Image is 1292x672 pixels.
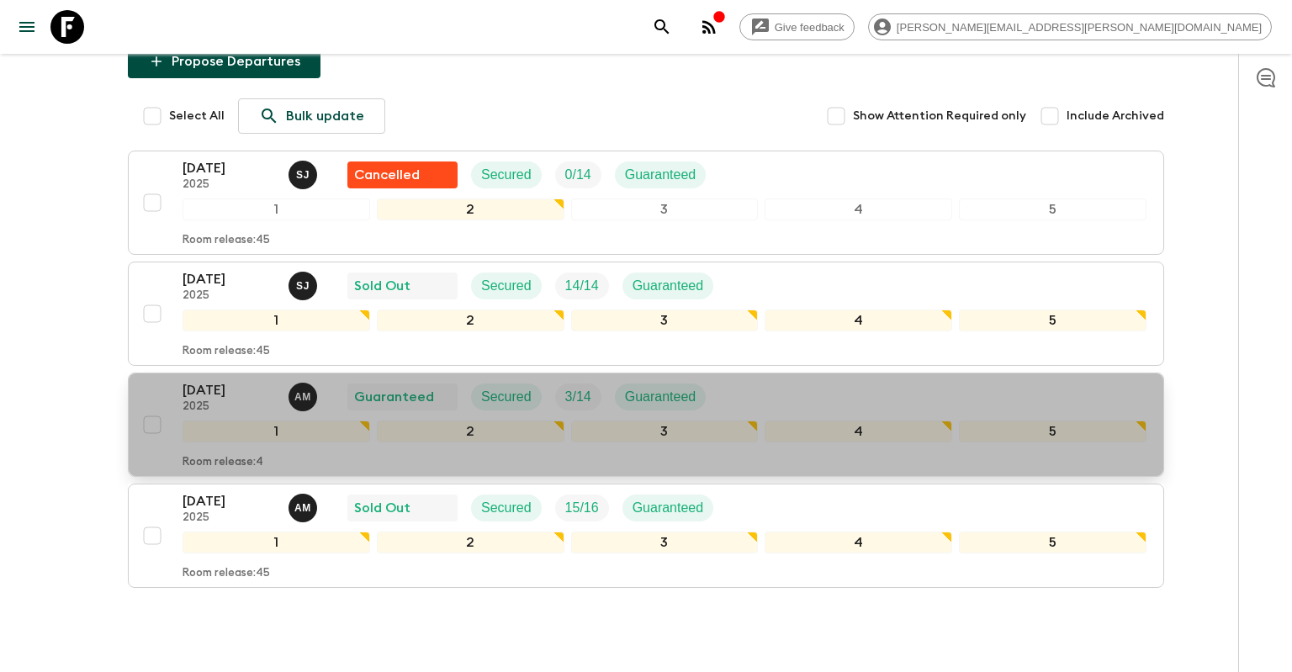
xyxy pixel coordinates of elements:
div: 1 [183,421,370,442]
button: [DATE]2025Sónia JustoSold OutSecuredTrip FillGuaranteed12345Room release:45 [128,262,1164,366]
p: [DATE] [183,269,275,289]
div: 5 [959,532,1146,553]
p: Sold Out [354,498,410,518]
div: 2 [377,198,564,220]
p: Bulk update [286,106,364,126]
a: Bulk update [238,98,385,134]
p: Room release: 45 [183,567,270,580]
div: Trip Fill [555,273,609,299]
button: SJ [289,161,320,189]
button: menu [10,10,44,44]
p: [DATE] [183,158,275,178]
p: Secured [481,387,532,407]
button: [DATE]2025Ana Margarida MouraSold OutSecuredTrip FillGuaranteed12345Room release:45 [128,484,1164,588]
span: [PERSON_NAME][EMAIL_ADDRESS][PERSON_NAME][DOMAIN_NAME] [887,21,1271,34]
div: 3 [571,532,759,553]
p: Room release: 45 [183,345,270,358]
div: Trip Fill [555,495,609,521]
p: Secured [481,165,532,185]
p: 14 / 14 [565,276,599,296]
p: 2025 [183,289,275,303]
div: 5 [959,310,1146,331]
div: 4 [765,532,952,553]
div: 5 [959,421,1146,442]
span: Ana Margarida Moura [289,388,320,401]
span: Ana Margarida Moura [289,499,320,512]
p: Secured [481,276,532,296]
div: 2 [377,421,564,442]
p: Room release: 45 [183,234,270,247]
div: 4 [765,198,952,220]
div: Trip Fill [555,384,601,410]
button: search adventures [645,10,679,44]
div: 5 [959,198,1146,220]
div: 1 [183,532,370,553]
p: Guaranteed [354,387,434,407]
div: Trip Fill [555,161,601,188]
div: 4 [765,310,952,331]
span: Give feedback [765,21,854,34]
p: Guaranteed [633,498,704,518]
button: AM [289,494,320,522]
p: [DATE] [183,491,275,511]
span: Select All [169,108,225,124]
span: Sónia Justo [289,166,320,179]
button: AM [289,383,320,411]
p: 2025 [183,178,275,192]
p: 2025 [183,511,275,525]
div: Flash Pack cancellation [347,161,458,188]
div: 1 [183,198,370,220]
div: 1 [183,310,370,331]
div: Secured [471,161,542,188]
p: Cancelled [354,165,420,185]
p: Room release: 4 [183,456,263,469]
p: Sold Out [354,276,410,296]
div: Secured [471,384,542,410]
p: 0 / 14 [565,165,591,185]
div: Secured [471,273,542,299]
a: Give feedback [739,13,855,40]
button: [DATE]2025Ana Margarida MouraGuaranteedSecuredTrip FillGuaranteed12345Room release:4 [128,373,1164,477]
p: Guaranteed [625,165,696,185]
button: [DATE]2025Sónia JustoFlash Pack cancellationSecuredTrip FillGuaranteed12345Room release:45 [128,151,1164,255]
p: Guaranteed [625,387,696,407]
p: Guaranteed [633,276,704,296]
p: A M [294,390,311,404]
span: Include Archived [1067,108,1164,124]
p: Secured [481,498,532,518]
div: 3 [571,421,759,442]
p: S J [296,168,310,182]
div: 2 [377,532,564,553]
button: SJ [289,272,320,300]
p: 2025 [183,400,275,414]
button: Propose Departures [128,45,320,78]
div: 4 [765,421,952,442]
div: 2 [377,310,564,331]
div: Secured [471,495,542,521]
p: 15 / 16 [565,498,599,518]
div: 3 [571,198,759,220]
p: S J [296,279,310,293]
p: A M [294,501,311,515]
div: [PERSON_NAME][EMAIL_ADDRESS][PERSON_NAME][DOMAIN_NAME] [868,13,1272,40]
span: Show Attention Required only [853,108,1026,124]
div: 3 [571,310,759,331]
span: Sónia Justo [289,277,320,290]
p: 3 / 14 [565,387,591,407]
p: [DATE] [183,380,275,400]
